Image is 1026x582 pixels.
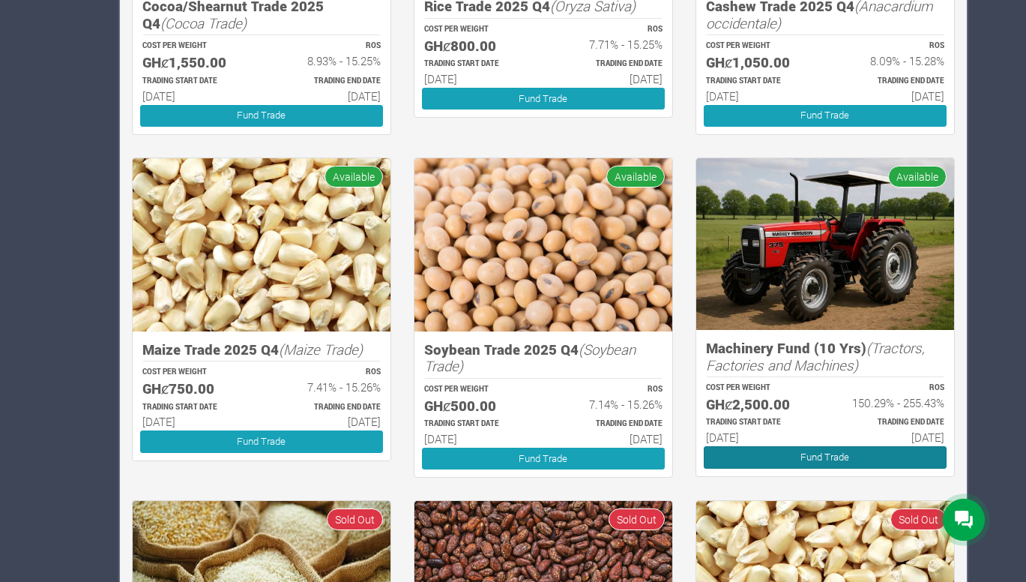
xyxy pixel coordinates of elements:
h6: [DATE] [557,72,663,85]
h6: [DATE] [706,89,812,103]
p: Estimated Trading Start Date [706,417,812,428]
h5: Machinery Fund (10 Yrs) [706,340,944,373]
h6: [DATE] [839,89,944,103]
i: (Maize Trade) [279,340,363,358]
p: Estimated Trading End Date [557,58,663,70]
p: ROS [839,40,944,52]
p: COST PER WEIGHT [142,367,248,378]
a: Fund Trade [704,446,947,468]
h6: [DATE] [557,432,663,445]
p: Estimated Trading End Date [275,76,381,87]
h6: 150.29% - 255.43% [839,396,944,409]
a: Fund Trade [140,105,383,127]
span: Available [325,166,383,187]
h6: [DATE] [706,430,812,444]
i: (Soybean Trade) [424,340,636,376]
h6: 8.93% - 15.25% [275,54,381,67]
i: (Cocoa Trade) [160,13,247,32]
h6: [DATE] [275,415,381,428]
h6: [DATE] [424,432,530,445]
p: COST PER WEIGHT [142,40,248,52]
h5: GHȼ750.00 [142,380,248,397]
p: COST PER WEIGHT [424,24,530,35]
img: growforme image [414,158,672,331]
i: (Tractors, Factories and Machines) [706,338,925,374]
h6: 7.41% - 15.26% [275,380,381,394]
p: Estimated Trading Start Date [424,58,530,70]
img: growforme image [696,158,954,330]
p: COST PER WEIGHT [706,40,812,52]
h5: GHȼ1,550.00 [142,54,248,71]
h5: GHȼ800.00 [424,37,530,55]
h6: 8.09% - 15.28% [839,54,944,67]
p: COST PER WEIGHT [424,384,530,395]
p: COST PER WEIGHT [706,382,812,394]
p: ROS [839,382,944,394]
span: Sold Out [609,508,665,530]
h6: [DATE] [142,89,248,103]
h6: [DATE] [275,89,381,103]
p: ROS [557,24,663,35]
span: Available [606,166,665,187]
p: ROS [275,367,381,378]
h6: 7.14% - 15.26% [557,397,663,411]
h5: Soybean Trade 2025 Q4 [424,341,663,375]
p: Estimated Trading Start Date [424,418,530,430]
p: Estimated Trading End Date [557,418,663,430]
a: Fund Trade [140,430,383,452]
p: Estimated Trading End Date [275,402,381,413]
h6: [DATE] [142,415,248,428]
a: Fund Trade [422,448,665,469]
span: Available [888,166,947,187]
p: Estimated Trading Start Date [142,76,248,87]
h6: [DATE] [424,72,530,85]
p: Estimated Trading Start Date [706,76,812,87]
h6: 7.71% - 15.25% [557,37,663,51]
h5: GHȼ2,500.00 [706,396,812,413]
a: Fund Trade [422,88,665,109]
h5: GHȼ500.00 [424,397,530,415]
h5: Maize Trade 2025 Q4 [142,341,381,358]
h6: [DATE] [839,430,944,444]
p: ROS [275,40,381,52]
img: growforme image [133,158,390,331]
span: Sold Out [890,508,947,530]
p: ROS [557,384,663,395]
span: Sold Out [327,508,383,530]
p: Estimated Trading End Date [839,76,944,87]
h5: GHȼ1,050.00 [706,54,812,71]
p: Estimated Trading Start Date [142,402,248,413]
p: Estimated Trading End Date [839,417,944,428]
a: Fund Trade [704,105,947,127]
